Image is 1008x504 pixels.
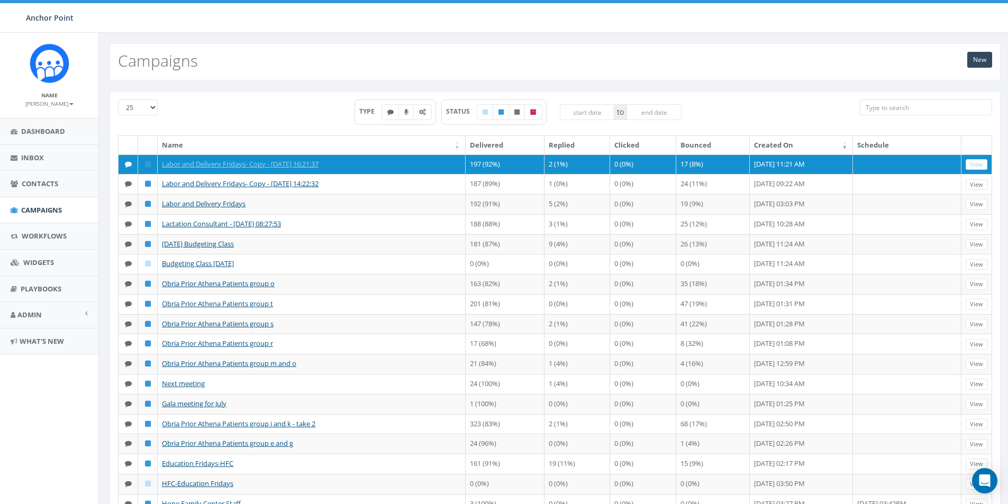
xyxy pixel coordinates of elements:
td: 201 (81%) [466,294,544,314]
a: View [966,299,987,310]
a: Education Fridays-HFC [162,459,233,468]
td: [DATE] 09:22 AM [750,174,853,194]
td: 8 (32%) [676,334,750,354]
i: Published [145,320,151,327]
i: Draft [145,260,151,267]
img: Rally_platform_Icon_1.png [30,43,69,83]
td: 0 (0%) [610,374,676,394]
i: Text SMS [125,420,132,427]
td: 0 (0%) [610,234,676,254]
td: 0 (0%) [544,394,611,414]
td: 2 (1%) [544,314,611,334]
i: Published [145,360,151,367]
a: Labor and Delivery Fridays [162,199,246,208]
i: Text SMS [125,180,132,187]
a: New [967,52,992,68]
i: Text SMS [125,480,132,487]
td: 0 (0%) [676,374,750,394]
td: [DATE] 01:25 PM [750,394,853,414]
a: View [966,479,987,490]
td: 1 (4%) [544,374,611,394]
i: Published [145,241,151,248]
td: 0 (0%) [610,254,676,274]
a: View [966,339,987,350]
td: 24 (96%) [466,434,544,454]
label: Text SMS [382,104,399,120]
td: 181 (87%) [466,234,544,254]
td: 17 (68%) [466,334,544,354]
span: Inbox [21,153,44,162]
td: 2 (1%) [544,414,611,434]
a: View [966,199,987,210]
i: Published [145,400,151,407]
span: Workflows [22,231,67,241]
span: Playbooks [21,284,61,294]
td: 0 (0%) [610,194,676,214]
td: [DATE] 11:24 AM [750,254,853,274]
td: 68 (17%) [676,414,750,434]
td: 5 (2%) [544,194,611,214]
td: 0 (0%) [610,334,676,354]
input: start date [560,104,615,120]
a: Obria Prior Athena Patients group s [162,319,274,328]
a: Obria Prior Athena Patients group o [162,279,275,288]
a: Obria Prior Athena Patients group i and k - take 2 [162,419,315,428]
input: end date [626,104,682,120]
i: Unpublished [514,109,520,115]
span: Campaigns [21,205,62,215]
th: Schedule [853,136,961,154]
i: Text SMS [125,260,132,267]
h2: Campaigns [118,52,198,69]
td: 0 (0%) [610,314,676,334]
label: Automated Message [413,104,432,120]
td: 1 (0%) [544,174,611,194]
i: Published [145,180,151,187]
td: 1 (4%) [676,434,750,454]
a: Lactation Consultant - [DATE] 08:27:53 [162,219,281,228]
td: 25 (12%) [676,214,750,234]
small: Name [41,91,58,99]
td: 147 (78%) [466,314,544,334]
td: 0 (0%) [544,294,611,314]
td: 0 (0%) [466,254,544,274]
td: 24 (11%) [676,174,750,194]
td: 19 (9%) [676,194,750,214]
td: [DATE] 01:31 PM [750,294,853,314]
a: View [966,259,987,270]
td: 0 (0%) [466,474,544,494]
a: View [966,239,987,250]
label: Draft [477,104,494,120]
i: Text SMS [125,440,132,447]
td: 41 (22%) [676,314,750,334]
a: View [966,279,987,290]
i: Ringless Voice Mail [404,109,408,115]
td: 0 (0%) [610,414,676,434]
td: [DATE] 03:03 PM [750,194,853,214]
i: Text SMS [125,161,132,168]
a: View [966,319,987,330]
a: Obria Prior Athena Patients group m and o [162,359,296,368]
th: Clicked [610,136,676,154]
a: View [966,359,987,370]
td: 47 (19%) [676,294,750,314]
td: 0 (0%) [610,394,676,414]
a: HFC-Education Fridays [162,479,233,488]
td: 35 (18%) [676,274,750,294]
i: Published [145,340,151,347]
td: 0 (0%) [610,174,676,194]
i: Text SMS [125,320,132,327]
i: Text SMS [125,340,132,347]
td: 4 (16%) [676,354,750,374]
td: 163 (82%) [466,274,544,294]
a: Gala meeting for July [162,399,226,408]
td: 0 (0%) [610,214,676,234]
td: 0 (0%) [610,474,676,494]
i: Text SMS [125,241,132,248]
a: View [966,379,987,390]
i: Published [145,200,151,207]
i: Published [145,161,151,168]
label: Unpublished [508,104,525,120]
th: Name: activate to sort column ascending [158,136,466,154]
span: Anchor Point [26,13,74,23]
span: Dashboard [21,126,65,136]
